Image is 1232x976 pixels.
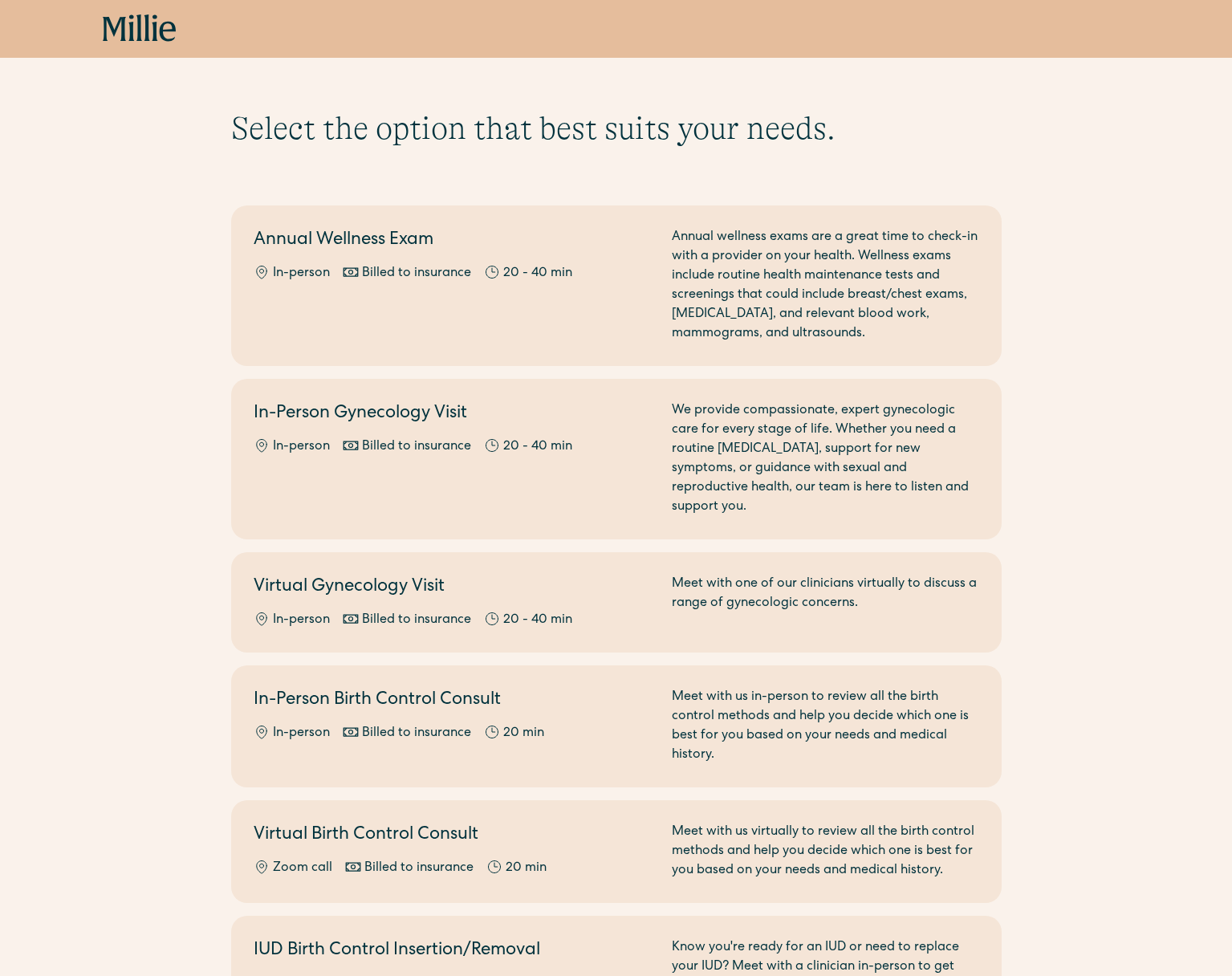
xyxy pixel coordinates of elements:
div: Billed to insurance [362,437,471,457]
div: In-person [273,264,330,283]
div: 20 min [506,859,547,878]
div: 20 - 40 min [503,437,572,457]
div: Meet with one of our clinicians virtually to discuss a range of gynecologic concerns. [672,575,979,630]
div: Billed to insurance [364,859,474,878]
div: In-person [273,724,330,743]
h2: Virtual Gynecology Visit [254,575,653,601]
a: In-Person Gynecology VisitIn-personBilled to insurance20 - 40 minWe provide compassionate, expert... [231,379,1002,539]
div: Billed to insurance [362,611,471,630]
h1: Select the option that best suits your needs. [231,109,1002,148]
h2: IUD Birth Control Insertion/Removal [254,938,653,965]
h2: In-Person Birth Control Consult [254,688,653,714]
div: 20 - 40 min [503,264,572,283]
a: Virtual Birth Control ConsultZoom callBilled to insurance20 minMeet with us virtually to review a... [231,800,1002,903]
div: Zoom call [273,859,332,878]
a: In-Person Birth Control ConsultIn-personBilled to insurance20 minMeet with us in-person to review... [231,665,1002,787]
h2: Annual Wellness Exam [254,228,653,254]
div: Annual wellness exams are a great time to check-in with a provider on your health. Wellness exams... [672,228,979,344]
h2: In-Person Gynecology Visit [254,401,653,428]
div: Billed to insurance [362,264,471,283]
h2: Virtual Birth Control Consult [254,823,653,849]
a: Virtual Gynecology VisitIn-personBilled to insurance20 - 40 minMeet with one of our clinicians vi... [231,552,1002,653]
div: Billed to insurance [362,724,471,743]
div: Meet with us in-person to review all the birth control methods and help you decide which one is b... [672,688,979,765]
a: Annual Wellness ExamIn-personBilled to insurance20 - 40 minAnnual wellness exams are a great time... [231,205,1002,366]
div: We provide compassionate, expert gynecologic care for every stage of life. Whether you need a rou... [672,401,979,517]
div: Meet with us virtually to review all the birth control methods and help you decide which one is b... [672,823,979,880]
div: 20 min [503,724,544,743]
div: 20 - 40 min [503,611,572,630]
div: In-person [273,611,330,630]
div: In-person [273,437,330,457]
